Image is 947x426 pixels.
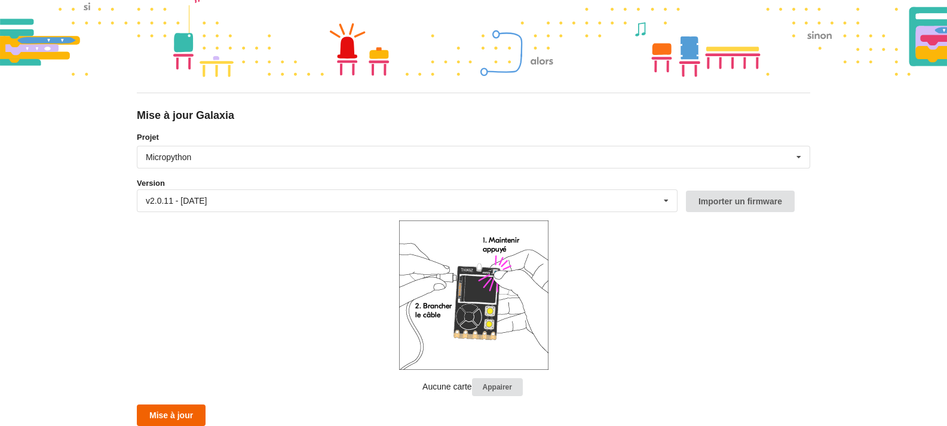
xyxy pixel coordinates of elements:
[137,177,165,189] label: Version
[137,404,206,426] button: Mise à jour
[399,220,548,370] img: galaxia_plug.png
[686,191,795,212] button: Importer un firmware
[137,131,810,143] label: Projet
[137,378,810,397] p: Aucune carte
[146,153,191,161] div: Micropython
[472,378,523,397] button: Appairer
[146,197,207,205] div: v2.0.11 - [DATE]
[137,109,810,122] div: Mise à jour Galaxia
